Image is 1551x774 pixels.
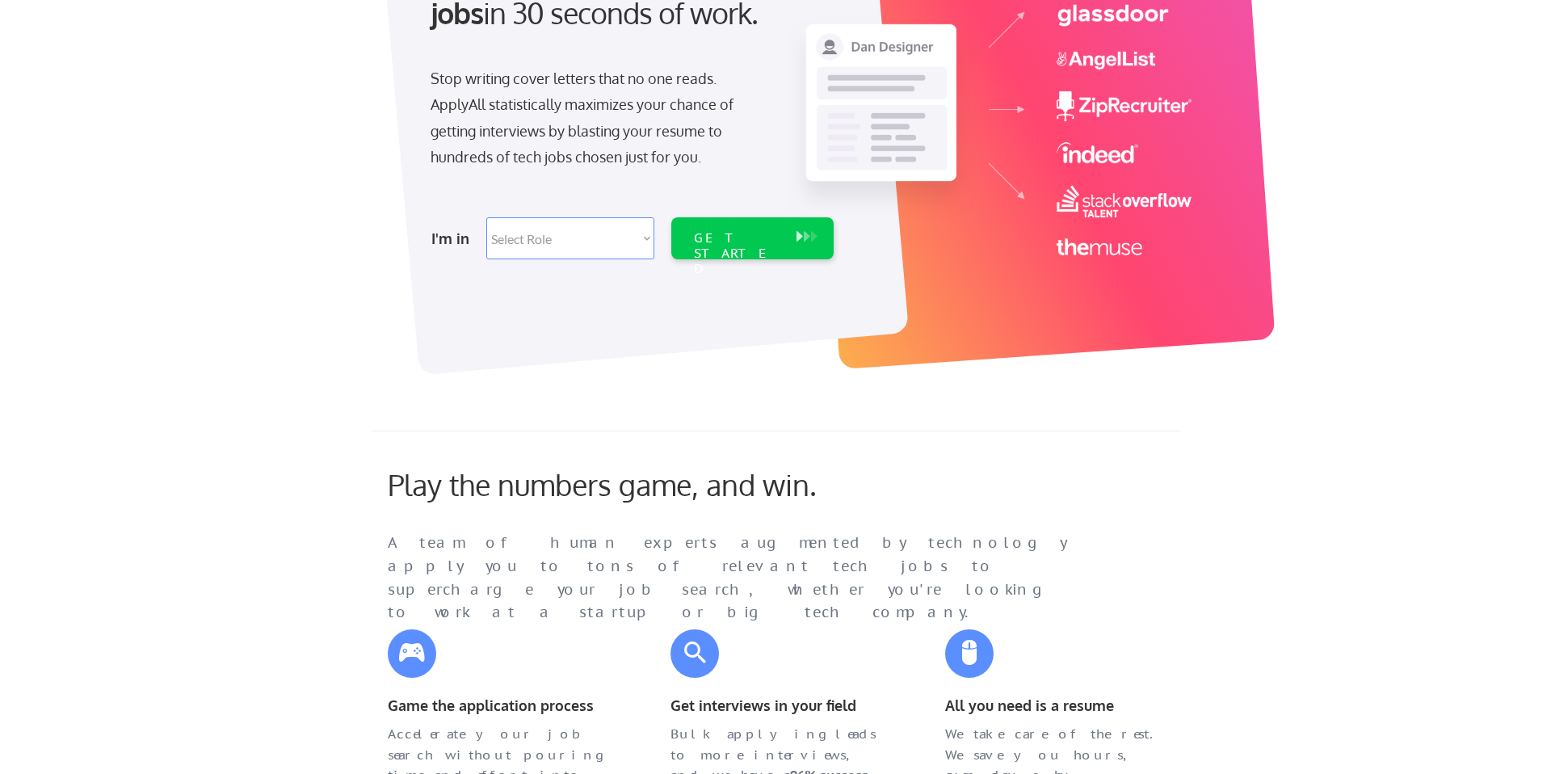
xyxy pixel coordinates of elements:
div: I'm in [431,225,477,251]
div: All you need is a resume [945,694,1163,717]
div: Game the application process [388,694,606,717]
div: A team of human experts augmented by technology apply you to tons of relevant tech jobs to superc... [388,532,1099,625]
div: Stop writing cover letters that no one reads. ApplyAll statistically maximizes your chance of get... [431,65,763,170]
div: GET STARTED [694,230,780,277]
div: Get interviews in your field [670,694,889,717]
div: Play the numbers game, and win. [388,467,889,502]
